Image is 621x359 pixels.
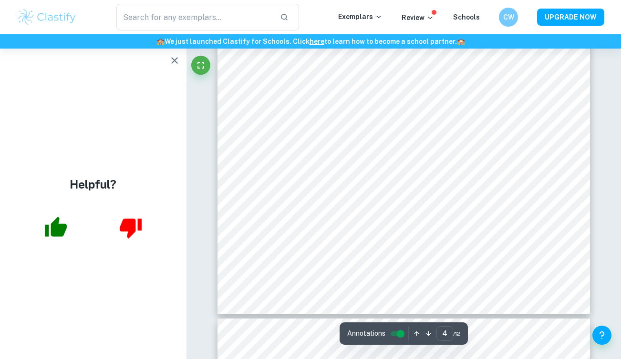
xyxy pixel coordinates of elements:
button: Fullscreen [191,56,210,75]
a: here [310,38,324,45]
span: 🏫 [457,38,465,45]
button: UPGRADE NOW [537,9,604,26]
button: Help and Feedback [592,326,611,345]
button: CW [499,8,518,27]
p: Review [402,12,434,23]
h4: Helpful? [70,176,116,193]
img: Clastify logo [17,8,77,27]
a: Schools [453,13,480,21]
span: / 12 [453,329,460,338]
span: Annotations [347,329,385,339]
span: 🏫 [156,38,165,45]
p: Exemplars [338,11,383,22]
h6: We just launched Clastify for Schools. Click to learn how to become a school partner. [2,36,619,47]
h6: CW [503,12,514,22]
input: Search for any exemplars... [116,4,272,30]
